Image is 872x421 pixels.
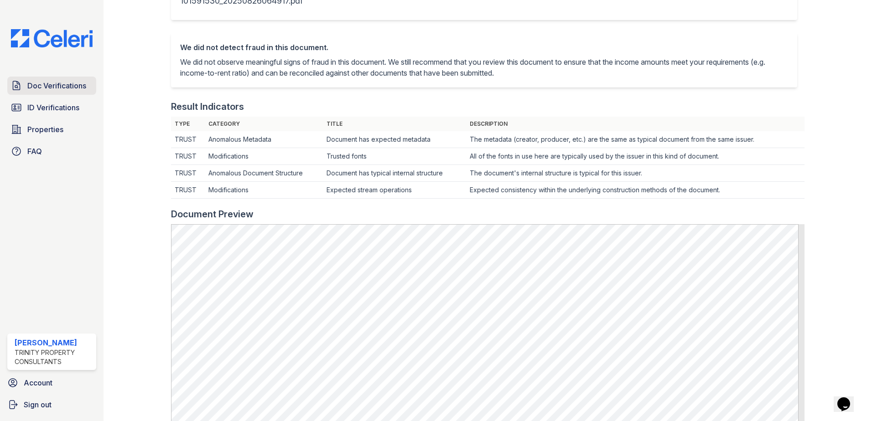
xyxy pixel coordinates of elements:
[171,182,205,199] td: TRUST
[27,80,86,91] span: Doc Verifications
[323,148,466,165] td: Trusted fonts
[205,182,323,199] td: Modifications
[7,77,96,95] a: Doc Verifications
[323,131,466,148] td: Document has expected metadata
[205,117,323,131] th: Category
[466,131,805,148] td: The metadata (creator, producer, etc.) are the same as typical document from the same issuer.
[27,102,79,113] span: ID Verifications
[205,148,323,165] td: Modifications
[171,100,244,113] div: Result Indicators
[4,374,100,392] a: Account
[171,208,254,221] div: Document Preview
[323,117,466,131] th: Title
[4,395,100,414] a: Sign out
[24,399,52,410] span: Sign out
[205,165,323,182] td: Anomalous Document Structure
[323,182,466,199] td: Expected stream operations
[466,148,805,165] td: All of the fonts in use here are typically used by the issuer in this kind of document.
[27,124,63,135] span: Properties
[24,377,52,388] span: Account
[7,120,96,139] a: Properties
[7,98,96,117] a: ID Verifications
[171,117,205,131] th: Type
[466,182,805,199] td: Expected consistency within the underlying construction methods of the document.
[466,165,805,182] td: The document's internal structure is typical for this issuer.
[834,385,863,412] iframe: chat widget
[4,29,100,47] img: CE_Logo_Blue-a8612792a0a2168367f1c8372b55b34899dd931a85d93a1a3d3e32e68fde9ad4.png
[171,148,205,165] td: TRUST
[7,142,96,160] a: FAQ
[205,131,323,148] td: Anomalous Metadata
[180,56,788,78] p: We did not observe meaningful signs of fraud in this document. We still recommend that you review...
[27,146,42,157] span: FAQ
[323,165,466,182] td: Document has typical internal structure
[15,348,93,366] div: Trinity Property Consultants
[171,165,205,182] td: TRUST
[15,337,93,348] div: [PERSON_NAME]
[180,42,788,53] div: We did not detect fraud in this document.
[466,117,805,131] th: Description
[171,131,205,148] td: TRUST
